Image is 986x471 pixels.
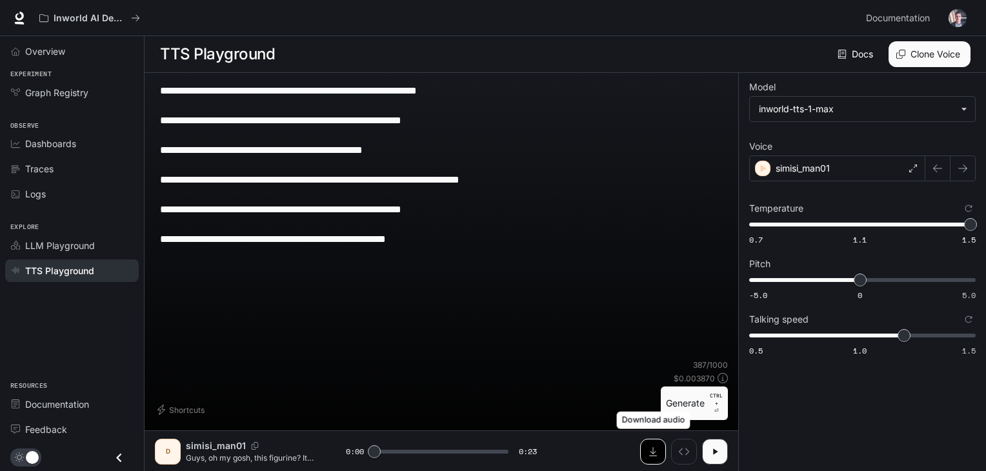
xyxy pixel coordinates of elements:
h1: TTS Playground [160,41,275,67]
span: Overview [25,45,65,58]
span: Dashboards [25,137,76,150]
p: ⏎ [710,392,723,415]
span: Documentation [866,10,930,26]
button: Shortcuts [155,399,210,420]
a: Overview [5,40,139,63]
span: -5.0 [749,290,767,301]
span: Traces [25,162,54,175]
a: Docs [835,41,878,67]
p: CTRL + [710,392,723,407]
p: Pitch [749,259,770,268]
a: Dashboards [5,132,139,155]
button: Close drawer [105,445,134,471]
span: 1.1 [853,234,867,245]
span: Documentation [25,397,89,411]
p: 387 / 1000 [693,359,728,370]
p: Voice [749,142,772,151]
span: 0.5 [749,345,763,356]
a: TTS Playground [5,259,139,282]
span: 1.0 [853,345,867,356]
button: Clone Voice [889,41,971,67]
span: Feedback [25,423,67,436]
div: inworld-tts-1-max [750,97,975,121]
button: Copy Voice ID [246,442,264,450]
span: 0 [858,290,862,301]
span: Graph Registry [25,86,88,99]
p: $ 0.003870 [674,373,715,384]
button: GenerateCTRL +⏎ [661,386,728,420]
button: All workspaces [34,5,146,31]
span: 1.5 [962,345,976,356]
div: D [157,441,178,462]
p: simisi_man01 [186,439,246,452]
p: Inworld AI Demos [54,13,126,24]
button: Inspect [671,439,697,465]
p: Guys, oh my gosh, this figurine? It’s *so* cool. Like, for real. Wait, literally? The details? Th... [186,452,315,463]
span: 0:23 [519,445,537,458]
a: Graph Registry [5,81,139,104]
div: inworld-tts-1-max [759,103,954,115]
img: User avatar [949,9,967,27]
a: Feedback [5,418,139,441]
span: Logs [25,187,46,201]
button: Download audio [640,439,666,465]
a: Logs [5,183,139,205]
span: 0.7 [749,234,763,245]
span: LLM Playground [25,239,95,252]
span: 0:00 [346,445,364,458]
p: Temperature [749,204,803,213]
p: Talking speed [749,315,809,324]
p: simisi_man01 [776,162,830,175]
button: Reset to default [961,201,976,215]
p: Model [749,83,776,92]
button: User avatar [945,5,971,31]
div: Download audio [617,412,690,429]
span: 1.5 [962,234,976,245]
a: Documentation [861,5,940,31]
a: LLM Playground [5,234,139,257]
span: Dark mode toggle [26,450,39,464]
a: Documentation [5,393,139,416]
span: TTS Playground [25,264,94,277]
a: Traces [5,157,139,180]
button: Reset to default [961,312,976,326]
span: 5.0 [962,290,976,301]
